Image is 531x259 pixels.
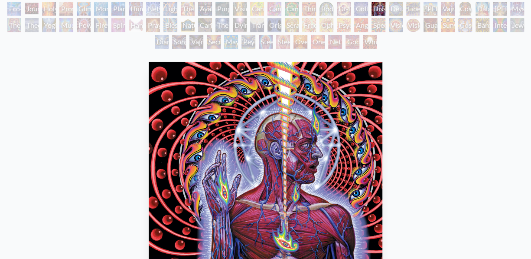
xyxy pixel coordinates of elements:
div: Firewalking [94,18,108,32]
div: Godself [345,35,359,49]
div: Ophanic Eyelash [319,18,333,32]
div: Cannabacchus [285,2,299,16]
div: Mayan Being [224,35,238,49]
div: Diamond Being [155,35,169,49]
div: Vajra Guru [441,2,455,16]
div: Blessing Hand [163,18,177,32]
div: Networks [146,2,160,16]
div: Dissectional Art for Tool's Lateralus CD [371,2,385,16]
div: DMT - The Spirit Molecule [337,2,351,16]
div: Secret Writing Being [207,35,221,49]
div: Fractal Eyes [302,18,316,32]
div: Purging [215,2,229,16]
div: The Soul Finds It's Way [215,18,229,32]
div: Guardian of Infinite Vision [423,18,437,32]
div: Cannabis Sutra [267,2,281,16]
div: Journey of the Wounded Healer [25,2,39,16]
div: The Seer [7,18,21,32]
div: Vision [PERSON_NAME] [406,18,420,32]
div: Prostration [59,2,73,16]
div: White Light [363,35,377,49]
div: Vision Tree [233,2,247,16]
div: Jewel Being [510,18,524,32]
div: Mudra [59,18,73,32]
div: Angel Skin [354,18,368,32]
div: Spectral Lotus [371,18,385,32]
div: Ayahuasca Visitation [198,2,212,16]
div: Interbeing [493,18,507,32]
div: Bardo Being [476,18,489,32]
div: Peyote Being [241,35,255,49]
div: Seraphic Transport Docking on the Third Eye [285,18,299,32]
div: Planetary Prayers [111,2,125,16]
div: One [311,35,325,49]
div: [PERSON_NAME] [423,2,437,16]
div: Nature of Mind [181,18,195,32]
div: Cannabis Mudra [250,2,264,16]
div: Spirit Animates the Flesh [111,18,125,32]
div: Net of Being [328,35,342,49]
div: Vajra Being [189,35,203,49]
div: Deities & Demons Drinking from the Milky Pool [389,2,403,16]
div: Dying [233,18,247,32]
div: Monochord [94,2,108,16]
div: Glimpsing the Empyrean [77,2,91,16]
div: Eco-Atlas [7,2,21,16]
div: Body/Mind as a Vibratory Field of Energy [319,2,333,16]
div: Sunyata [441,18,455,32]
div: Caring [198,18,212,32]
div: Steeplehead 1 [259,35,273,49]
div: Hands that See [129,18,143,32]
div: Human Geometry [129,2,143,16]
div: Oversoul [293,35,307,49]
div: [PERSON_NAME] [493,2,507,16]
div: Vision Crystal [389,18,403,32]
div: Third Eye Tears of Joy [302,2,316,16]
div: Yogi & the Möbius Sphere [42,18,56,32]
div: Psychomicrograph of a Fractal Paisley Cherub Feather Tip [337,18,351,32]
div: Transfiguration [250,18,264,32]
div: Original Face [267,18,281,32]
div: Cosmic [DEMOGRAPHIC_DATA] [458,2,472,16]
div: Mystic Eye [510,2,524,16]
div: Liberation Through Seeing [406,2,420,16]
div: The Shulgins and their Alchemical Angels [181,2,195,16]
div: Collective Vision [354,2,368,16]
div: Steeplehead 2 [276,35,290,49]
div: Power to the Peaceful [77,18,91,32]
div: Praying Hands [146,18,160,32]
div: Lightworker [163,2,177,16]
div: Holy Fire [42,2,56,16]
div: Theologue [25,18,39,32]
div: Dalai Lama [476,2,489,16]
div: Cosmic Elf [458,18,472,32]
div: Song of Vajra Being [172,35,186,49]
